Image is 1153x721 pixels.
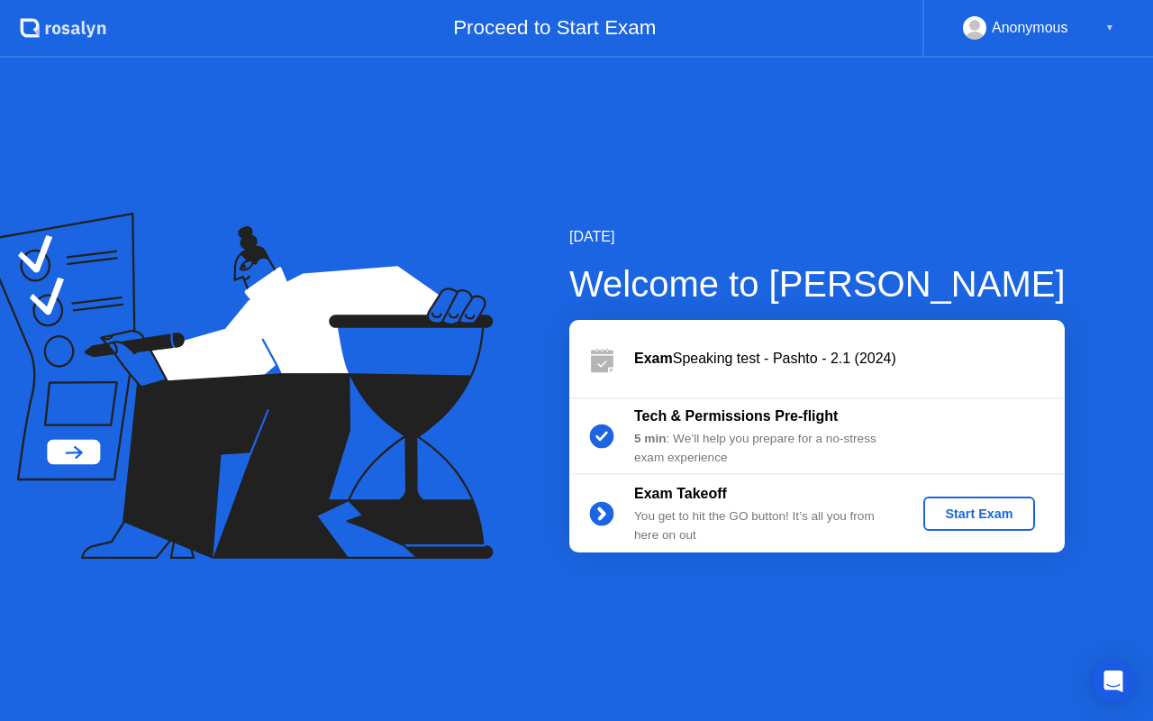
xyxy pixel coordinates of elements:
[634,348,1065,370] div: Speaking test - Pashto - 2.1 (2024)
[634,408,838,424] b: Tech & Permissions Pre-flight
[634,430,894,467] div: : We’ll help you prepare for a no-stress exam experience
[1092,660,1135,703] div: Open Intercom Messenger
[634,507,894,544] div: You get to hit the GO button! It’s all you from here on out
[992,16,1068,40] div: Anonymous
[569,257,1066,311] div: Welcome to [PERSON_NAME]
[923,497,1034,531] button: Start Exam
[1105,16,1114,40] div: ▼
[634,486,727,501] b: Exam Takeoff
[569,226,1066,248] div: [DATE]
[634,351,673,366] b: Exam
[634,432,667,445] b: 5 min
[931,507,1027,521] div: Start Exam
